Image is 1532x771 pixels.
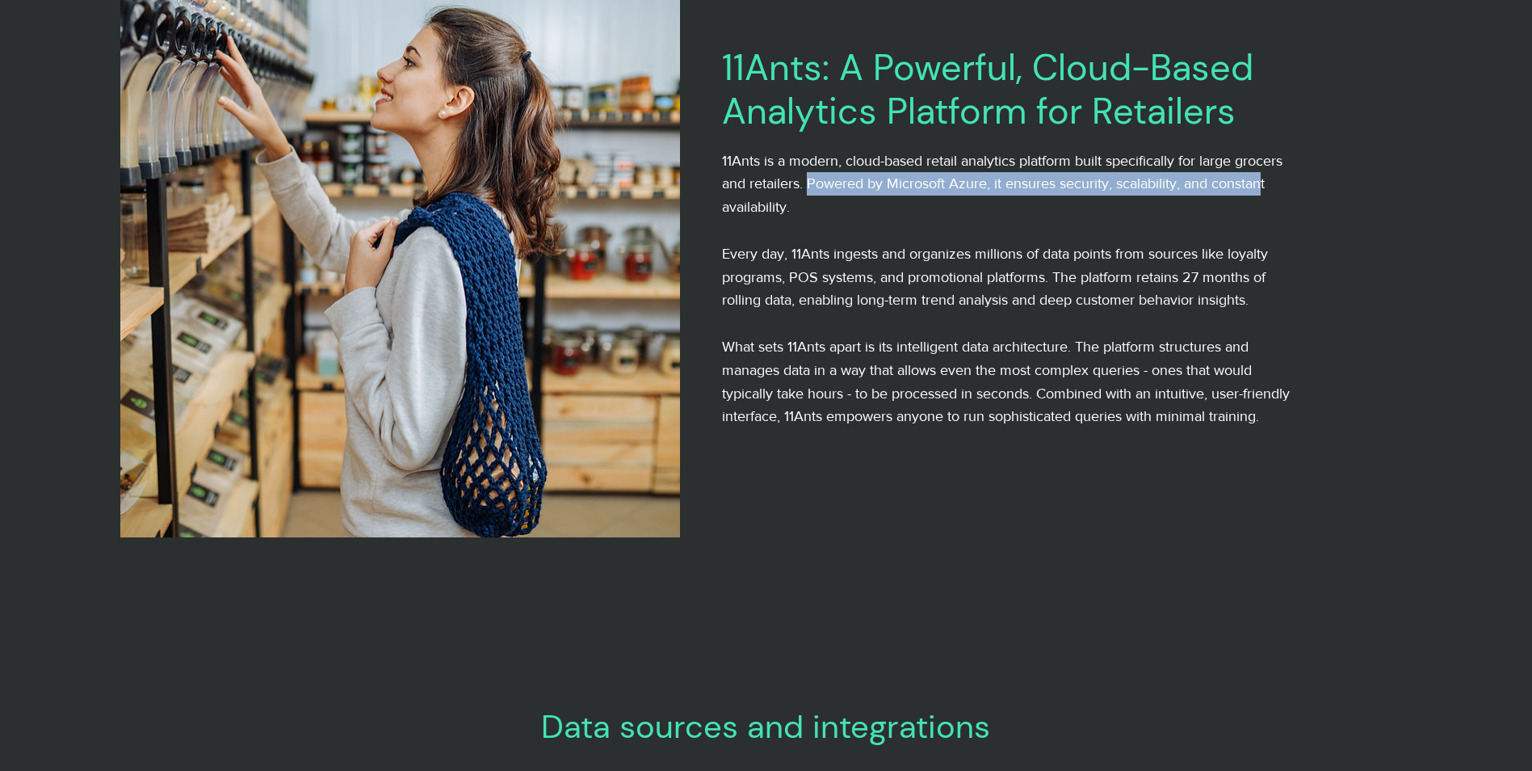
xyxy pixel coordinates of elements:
span: What sets 11Ants apart is its intelligent data architecture. The platform structures and manages ... [722,339,1290,424]
span: Data sources and integrations [541,706,990,748]
span: Every day, 11Ants ingests and organizes millions of data points from sources like loyalty program... [722,246,1268,309]
span: 11Ants: A Powerful, Cloud-Based Analytics Platform for Retailers [722,44,1253,135]
span: 11Ants is a modern, cloud-based retail analytics platform built specifically for large grocers an... [722,153,1282,216]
